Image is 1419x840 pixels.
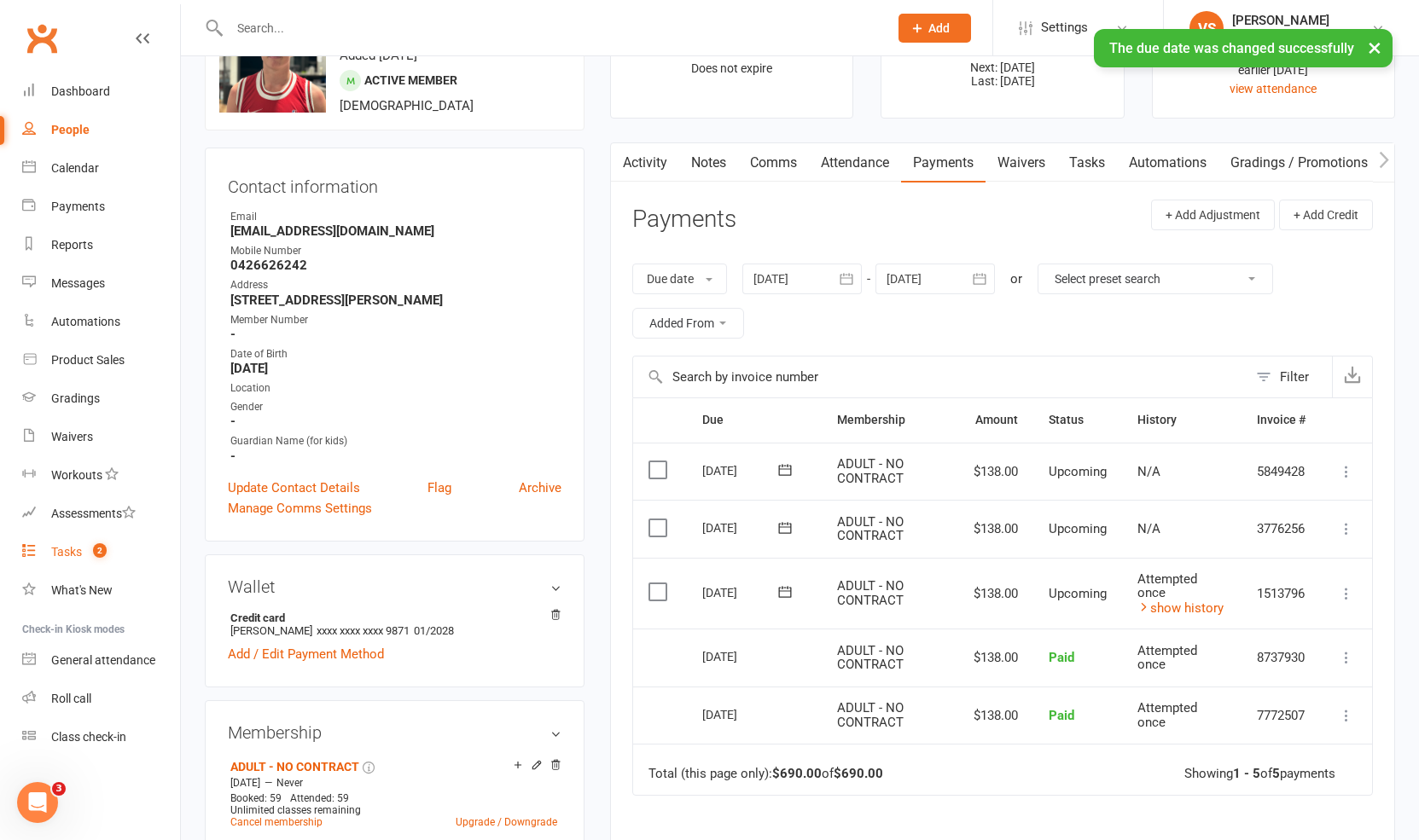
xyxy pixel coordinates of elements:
[632,308,744,339] button: Added From
[772,766,822,781] strong: $690.00
[52,782,66,796] span: 3
[837,643,904,673] span: ADULT - NO CONTRACT
[986,143,1057,182] a: Waivers
[22,341,180,379] a: Product Sales
[230,380,561,397] div: Location
[1242,443,1321,501] td: 5849428
[228,609,561,640] li: [PERSON_NAME]
[648,767,883,781] div: Total (this page only): of
[51,353,125,367] div: Product Sales
[837,578,904,608] span: ADULT - NO CONTRACT
[230,277,561,293] div: Address
[22,571,180,610] a: What's New
[228,577,561,596] h3: Wallet
[17,782,58,823] iframe: Intercom live chat
[22,111,180,149] a: People
[22,226,180,264] a: Reports
[1122,398,1242,442] th: History
[899,14,971,43] button: Add
[22,418,180,456] a: Waivers
[427,478,451,498] a: Flag
[230,777,260,789] span: [DATE]
[1218,143,1380,182] a: Gradings / Promotions
[1272,766,1280,781] strong: 5
[22,149,180,188] a: Calendar
[1049,586,1107,601] span: Upcoming
[834,766,883,781] strong: $690.00
[93,543,107,558] span: 2
[228,498,372,518] a: Manage Comms Settings
[632,206,736,233] h3: Payments
[1049,521,1107,536] span: Upcoming
[1137,600,1224,616] a: show history
[1117,143,1218,182] a: Automations
[230,399,561,415] div: Gender
[230,611,553,624] strong: Credit card
[228,644,384,664] a: Add / Edit Payment Method
[1184,767,1335,781] div: Showing of payments
[414,624,454,637] span: 01/2028
[317,624,410,637] span: xxxx xxxx xxxx 9871
[958,629,1033,686] td: $138.00
[1233,766,1260,781] strong: 1 - 5
[1137,521,1160,536] span: N/A
[958,686,1033,744] td: $138.00
[1232,13,1329,28] div: [PERSON_NAME]
[1242,558,1321,629] td: 1513796
[340,98,474,113] span: [DEMOGRAPHIC_DATA]
[611,143,679,182] a: Activity
[1230,82,1317,96] a: view attendance
[51,315,120,328] div: Automations
[230,346,561,362] div: Date of Birth
[51,430,93,443] div: Waivers
[928,21,950,35] span: Add
[702,701,781,727] div: [DATE]
[1247,356,1332,397] button: Filter
[809,143,901,182] a: Attendance
[702,643,781,669] div: [DATE]
[1189,11,1224,45] div: VS
[51,468,102,482] div: Workouts
[230,293,561,308] strong: [STREET_ADDRESS][PERSON_NAME]
[702,457,781,484] div: [DATE]
[1359,29,1390,66] button: ×
[1242,629,1321,686] td: 8737930
[51,123,90,136] div: People
[230,209,561,225] div: Email
[22,188,180,226] a: Payments
[230,327,561,342] strong: -
[1280,367,1309,387] div: Filter
[958,500,1033,558] td: $138.00
[364,73,457,87] span: Active member
[958,443,1033,501] td: $138.00
[51,200,105,213] div: Payments
[822,398,958,442] th: Membership
[22,641,180,680] a: General attendance kiosk mode
[1137,643,1197,673] span: Attempted once
[51,730,126,744] div: Class check-in
[51,583,113,597] div: What's New
[837,514,904,544] span: ADULT - NO CONTRACT
[22,718,180,756] a: Class kiosk mode
[230,433,561,449] div: Guardian Name (for kids)
[901,143,986,182] a: Payments
[20,17,63,60] a: Clubworx
[230,312,561,328] div: Member Number
[1049,650,1074,665] span: Paid
[224,16,876,40] input: Search...
[1151,200,1275,230] button: + Add Adjustment
[738,143,809,182] a: Comms
[230,361,561,376] strong: [DATE]
[1137,464,1160,479] span: N/A
[702,579,781,605] div: [DATE]
[230,449,561,464] strong: -
[230,223,561,239] strong: [EMAIL_ADDRESS][DOMAIN_NAME]
[51,653,155,667] div: General attendance
[228,723,561,742] h3: Membership
[22,456,180,495] a: Workouts
[1242,500,1321,558] td: 3776256
[837,456,904,486] span: ADULT - NO CONTRACT
[51,507,136,520] div: Assessments
[226,776,561,790] div: —
[1033,398,1122,442] th: Status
